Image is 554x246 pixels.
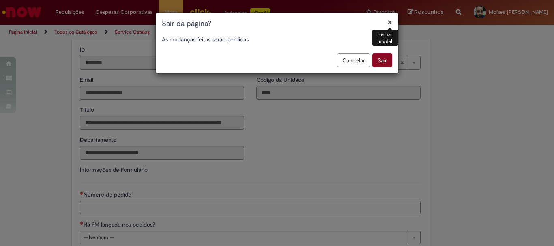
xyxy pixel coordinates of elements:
[387,18,392,26] button: Fechar modal
[337,53,370,67] button: Cancelar
[372,53,392,67] button: Sair
[162,35,392,43] p: As mudanças feitas serão perdidas.
[372,30,398,46] div: Fechar modal
[162,19,392,29] h1: Sair da página?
